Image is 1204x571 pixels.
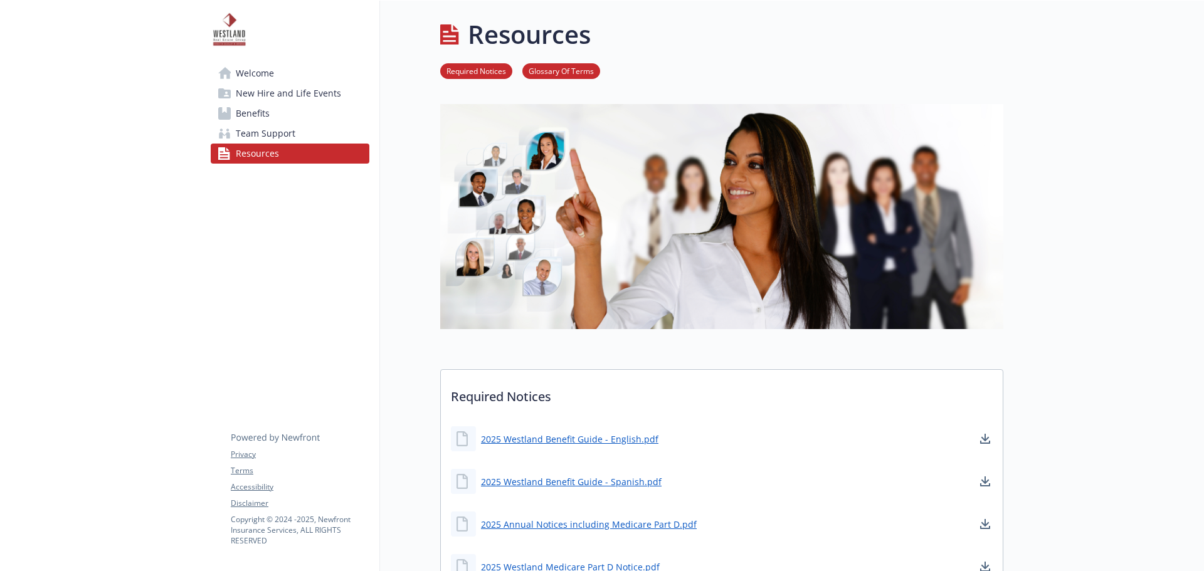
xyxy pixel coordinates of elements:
[481,475,662,488] a: 2025 Westland Benefit Guide - Spanish.pdf
[236,83,341,103] span: New Hire and Life Events
[231,465,369,476] a: Terms
[978,516,993,532] a: download document
[978,431,993,446] a: download document
[481,432,658,446] a: 2025 Westland Benefit Guide - English.pdf
[978,474,993,489] a: download document
[211,123,369,144] a: Team Support
[231,514,369,546] p: Copyright © 2024 - 2025 , Newfront Insurance Services, ALL RIGHTS RESERVED
[440,104,1003,329] img: resources page banner
[441,370,1003,416] p: Required Notices
[236,123,295,144] span: Team Support
[236,103,270,123] span: Benefits
[440,65,512,76] a: Required Notices
[211,144,369,164] a: Resources
[211,103,369,123] a: Benefits
[468,16,591,53] h1: Resources
[231,481,369,493] a: Accessibility
[481,518,697,531] a: 2025 Annual Notices including Medicare Part D.pdf
[231,498,369,509] a: Disclaimer
[522,65,600,76] a: Glossary Of Terms
[211,63,369,83] a: Welcome
[236,144,279,164] span: Resources
[211,83,369,103] a: New Hire and Life Events
[236,63,274,83] span: Welcome
[231,449,369,460] a: Privacy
